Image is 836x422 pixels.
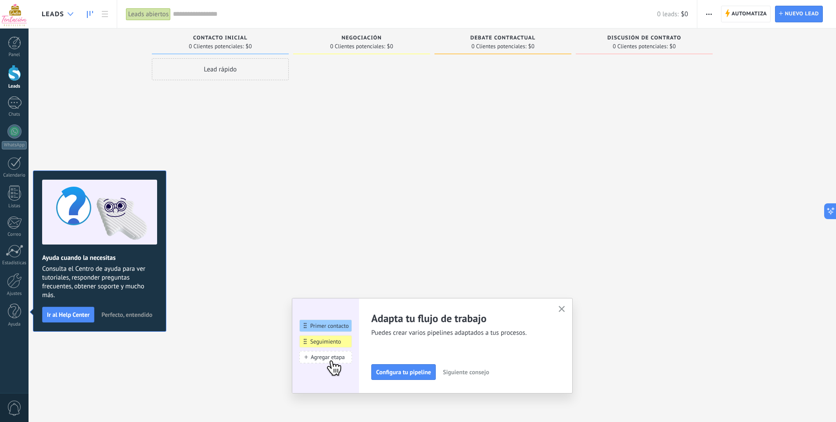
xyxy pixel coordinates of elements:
[732,6,767,22] span: Automatiza
[371,312,548,325] h2: Adapta tu flujo de trabajo
[156,35,284,43] div: Contacto inicial
[371,329,548,337] span: Puedes crear varios pipelines adaptados a tus procesos.
[42,10,64,18] span: Leads
[657,10,678,18] span: 0 leads:
[613,44,667,49] span: 0 Clientes potenciales:
[775,6,823,22] a: Nuevo lead
[42,254,157,262] h2: Ayuda cuando la necesitas
[681,10,688,18] span: $0
[189,44,244,49] span: 0 Clientes potenciales:
[298,35,426,43] div: Negociación
[607,35,681,41] span: Discusión de contrato
[2,203,27,209] div: Listas
[670,44,676,49] span: $0
[721,6,771,22] a: Automatiza
[443,369,489,375] span: Siguiente consejo
[341,35,382,41] span: Negociación
[97,6,112,23] a: Lista
[2,112,27,117] div: Chats
[2,173,27,178] div: Calendario
[785,6,819,22] span: Nuevo lead
[83,6,97,23] a: Leads
[330,44,385,49] span: 0 Clientes potenciales:
[371,364,436,380] button: Configura tu pipeline
[580,35,708,43] div: Discusión de contrato
[2,322,27,327] div: Ayuda
[376,369,431,375] span: Configura tu pipeline
[246,44,252,49] span: $0
[47,312,90,318] span: Ir al Help Center
[101,312,152,318] span: Perfecto, entendido
[126,8,171,21] div: Leads abiertos
[439,365,493,379] button: Siguiente consejo
[528,44,535,49] span: $0
[2,84,27,89] div: Leads
[152,58,289,80] div: Lead rápido
[471,44,526,49] span: 0 Clientes potenciales:
[2,260,27,266] div: Estadísticas
[2,141,27,149] div: WhatsApp
[387,44,393,49] span: $0
[193,35,248,41] span: Contacto inicial
[703,6,715,22] button: Más
[97,308,156,321] button: Perfecto, entendido
[42,307,94,323] button: Ir al Help Center
[42,265,157,300] span: Consulta el Centro de ayuda para ver tutoriales, responder preguntas frecuentes, obtener soporte ...
[439,35,567,43] div: Debate contractual
[2,232,27,238] div: Correo
[2,52,27,58] div: Panel
[2,291,27,297] div: Ajustes
[470,35,535,41] span: Debate contractual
